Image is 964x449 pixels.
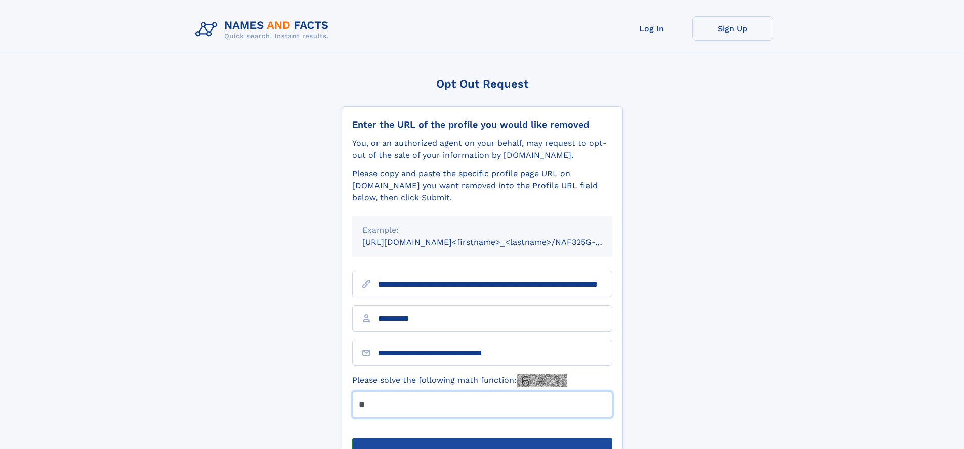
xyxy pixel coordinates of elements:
[352,119,612,130] div: Enter the URL of the profile you would like removed
[362,237,632,247] small: [URL][DOMAIN_NAME]<firstname>_<lastname>/NAF325G-xxxxxxxx
[352,137,612,161] div: You, or an authorized agent on your behalf, may request to opt-out of the sale of your informatio...
[352,374,567,387] label: Please solve the following math function:
[342,77,623,90] div: Opt Out Request
[352,168,612,204] div: Please copy and paste the specific profile page URL on [DOMAIN_NAME] you want removed into the Pr...
[191,16,337,44] img: Logo Names and Facts
[692,16,773,41] a: Sign Up
[362,224,602,236] div: Example:
[611,16,692,41] a: Log In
